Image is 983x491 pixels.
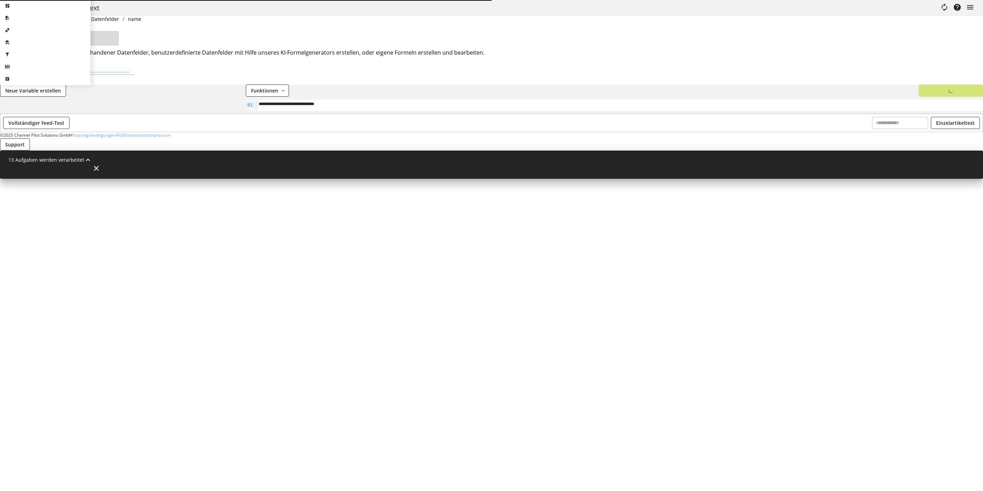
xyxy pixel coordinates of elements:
h2: Hier kannst Du, auf Basis vorhandener Datenfelder, benutzerdefinierte Datenfelder mit Hilfe unser... [15,48,968,57]
span: Support [5,141,25,148]
span: Vollständiger Feed-Test [8,119,64,127]
button: Vollständiger Feed-Test [3,117,70,129]
span: Funktionen [251,87,278,94]
a: Formeleditor [90,60,129,72]
button: Funktionen [246,84,289,97]
a: Datenschutz [124,132,149,138]
span: Einzelartikeltest [936,119,975,127]
a: AGB [116,132,124,138]
div: 01 [246,102,254,108]
button: Einzelartikeltest [931,117,980,129]
span: 13 Aufgaben werden verarbeitet [8,156,84,163]
a: Impressum [149,132,171,138]
span: Neue Variable erstellen [5,87,61,94]
a: Nutzungsbedingungen [72,132,116,138]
